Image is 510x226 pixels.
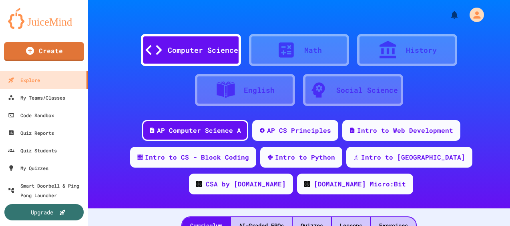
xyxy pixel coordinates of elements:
div: My Teams/Classes [8,93,65,102]
div: Intro to Python [275,152,335,162]
div: Quiz Reports [8,128,54,138]
a: Create [4,42,84,61]
iframe: chat widget [444,159,502,193]
div: My Notifications [435,8,461,22]
iframe: chat widget [476,194,502,218]
img: CODE_logo_RGB.png [304,181,310,187]
div: English [244,85,275,96]
div: Explore [8,75,40,85]
div: History [406,45,437,56]
div: Quiz Students [8,146,57,155]
div: AP CS Principles [267,126,331,135]
div: CSA by [DOMAIN_NAME] [206,179,286,189]
div: Computer Science [168,45,238,56]
div: My Account [461,6,486,24]
div: My Quizzes [8,163,48,173]
div: Math [304,45,322,56]
img: logo-orange.svg [8,8,80,29]
div: Upgrade [31,208,53,216]
img: CODE_logo_RGB.png [196,181,202,187]
div: Social Science [336,85,398,96]
div: Intro to [GEOGRAPHIC_DATA] [361,152,465,162]
div: Intro to Web Development [357,126,453,135]
div: Code Sandbox [8,110,54,120]
div: Smart Doorbell & Ping Pong Launcher [8,181,85,200]
div: AP Computer Science A [157,126,241,135]
div: [DOMAIN_NAME] Micro:Bit [314,179,406,189]
div: Intro to CS - Block Coding [145,152,249,162]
